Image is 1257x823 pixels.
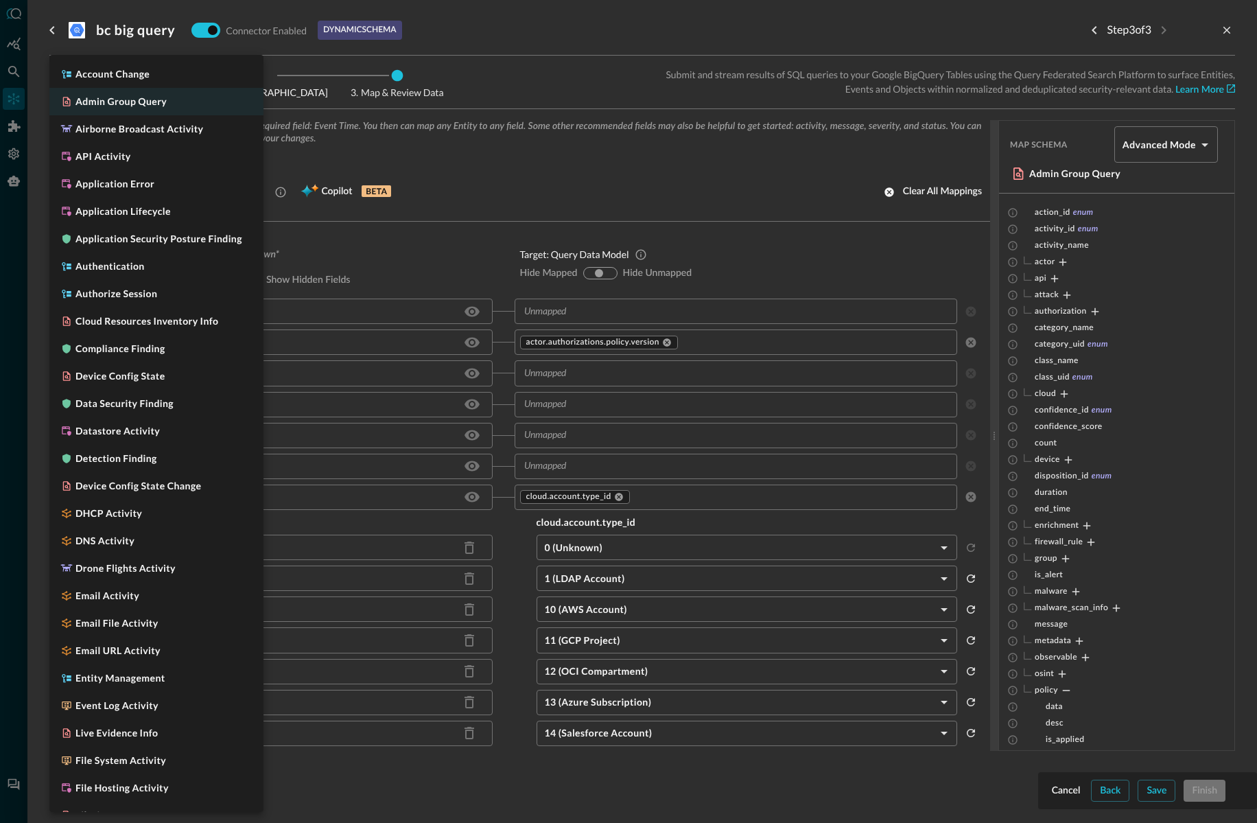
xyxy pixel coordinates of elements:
[75,232,242,246] h5: Application Security Posture Finding
[75,205,171,218] h5: Application Lifecycle
[75,369,165,383] h5: Device Config State
[75,589,139,603] h5: Email Activity
[75,561,176,575] h5: Drone Flights Activity
[75,122,203,136] h5: Airborne Broadcast Activity
[75,314,218,328] h5: Cloud Resources Inventory Info
[75,699,158,712] h5: Event Log Activity
[75,95,167,108] h5: Admin Group Query
[75,616,158,630] h5: Email File Activity
[75,177,154,191] h5: Application Error
[75,259,145,273] h5: Authentication
[75,781,169,795] h5: File Hosting Activity
[75,754,166,767] h5: File System Activity
[75,534,134,548] h5: DNS Activity
[75,644,161,658] h5: Email URL Activity
[75,67,150,81] h5: Account Change
[75,809,123,822] h5: File Query
[75,671,165,685] h5: Entity Management
[75,507,142,520] h5: DHCP Activity
[75,287,157,301] h5: Authorize Session
[75,342,165,356] h5: Compliance Finding
[75,424,160,438] h5: Datastore Activity
[75,452,157,465] h5: Detection Finding
[75,150,131,163] h5: API Activity
[75,479,201,493] h5: Device Config State Change
[75,726,158,740] h5: Live Evidence Info
[75,397,174,410] h5: Data Security Finding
